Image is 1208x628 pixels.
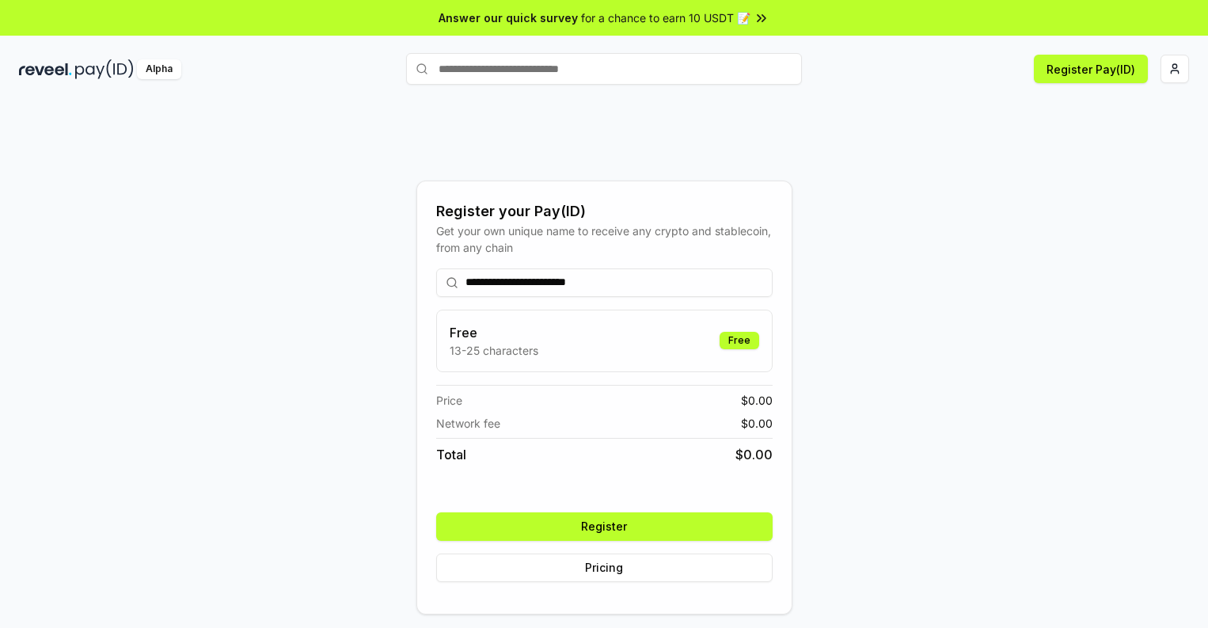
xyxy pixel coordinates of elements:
[436,512,773,541] button: Register
[436,554,773,582] button: Pricing
[75,59,134,79] img: pay_id
[19,59,72,79] img: reveel_dark
[436,415,500,432] span: Network fee
[436,392,462,409] span: Price
[436,223,773,256] div: Get your own unique name to receive any crypto and stablecoin, from any chain
[450,342,538,359] p: 13-25 characters
[137,59,181,79] div: Alpha
[581,10,750,26] span: for a chance to earn 10 USDT 📝
[720,332,759,349] div: Free
[1034,55,1148,83] button: Register Pay(ID)
[436,200,773,223] div: Register your Pay(ID)
[741,415,773,432] span: $ 0.00
[436,445,466,464] span: Total
[741,392,773,409] span: $ 0.00
[439,10,578,26] span: Answer our quick survey
[450,323,538,342] h3: Free
[735,445,773,464] span: $ 0.00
